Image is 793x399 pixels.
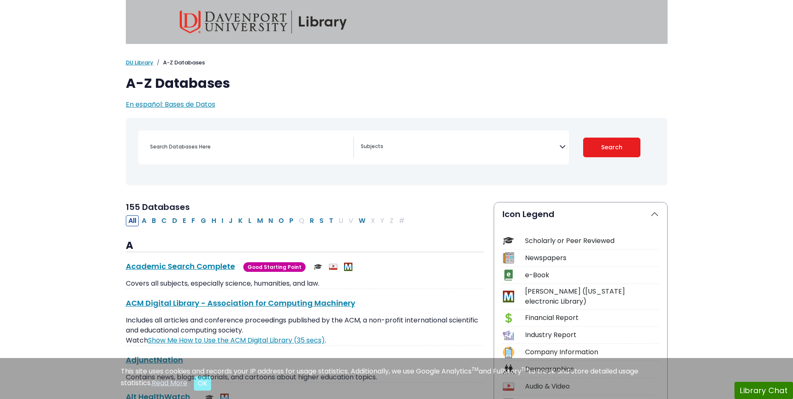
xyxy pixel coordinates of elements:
img: Davenport University Library [180,10,347,33]
button: Filter Results P [287,215,296,226]
button: Library Chat [734,382,793,399]
div: Newspapers [525,253,659,263]
button: Icon Legend [494,202,667,226]
div: Company Information [525,347,659,357]
img: Icon Scholarly or Peer Reviewed [503,235,514,246]
div: [PERSON_NAME] ([US_STATE] electronic Library) [525,286,659,307]
button: Filter Results M [255,215,265,226]
button: Filter Results K [236,215,245,226]
p: Includes all articles and conference proceedings published by the ACM, a non-profit international... [126,315,484,345]
a: Link opens in new window [148,335,325,345]
div: Industry Report [525,330,659,340]
button: Filter Results W [356,215,368,226]
div: Financial Report [525,313,659,323]
p: Covers all subjects, especially science, humanities, and law. [126,279,484,289]
img: Icon Industry Report [503,330,514,341]
img: MeL (Michigan electronic Library) [344,263,352,271]
button: Filter Results R [307,215,316,226]
button: Filter Results L [246,215,254,226]
img: Icon e-Book [503,269,514,281]
span: Good Starting Point [243,262,306,272]
li: A-Z Databases [153,59,205,67]
button: Submit for Search Results [583,138,640,157]
button: Filter Results F [189,215,198,226]
div: Alpha-list to filter by first letter of database name [126,215,408,225]
a: Academic Search Complete [126,261,235,271]
button: Filter Results G [198,215,209,226]
h3: A [126,240,484,252]
nav: Search filters [126,118,668,185]
div: Scholarly or Peer Reviewed [525,236,659,246]
img: Scholarly or Peer Reviewed [314,263,322,271]
img: Icon Newspapers [503,252,514,263]
button: Filter Results S [317,215,326,226]
a: AdjunctNation [126,355,183,365]
textarea: Search [361,144,559,151]
button: All [126,215,139,226]
nav: breadcrumb [126,59,668,67]
button: Filter Results C [159,215,169,226]
div: e-Book [525,270,659,280]
a: En español: Bases de Datos [126,100,215,109]
img: Icon Financial Report [503,312,514,324]
button: Close [194,376,211,391]
button: Filter Results J [226,215,235,226]
a: DU Library [126,59,153,66]
a: Read More [152,378,187,388]
img: Icon MeL (Michigan electronic Library) [503,291,514,302]
button: Filter Results B [149,215,158,226]
img: Audio & Video [329,263,337,271]
button: Filter Results N [266,215,275,226]
button: Filter Results T [326,215,336,226]
span: 155 Databases [126,201,190,213]
button: Filter Results E [180,215,189,226]
input: Search database by title or keyword [145,141,353,153]
img: Icon Company Information [503,347,514,358]
sup: TM [521,366,528,373]
h1: A-Z Databases [126,75,668,91]
button: Filter Results I [219,215,226,226]
a: ACM Digital Library - Association for Computing Machinery [126,298,355,308]
button: Filter Results O [276,215,286,226]
button: Filter Results D [170,215,180,226]
button: Filter Results A [139,215,149,226]
button: Filter Results H [209,215,219,226]
sup: TM [472,366,479,373]
div: This site uses cookies and records your IP address for usage statistics. Additionally, we use Goo... [121,366,673,391]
